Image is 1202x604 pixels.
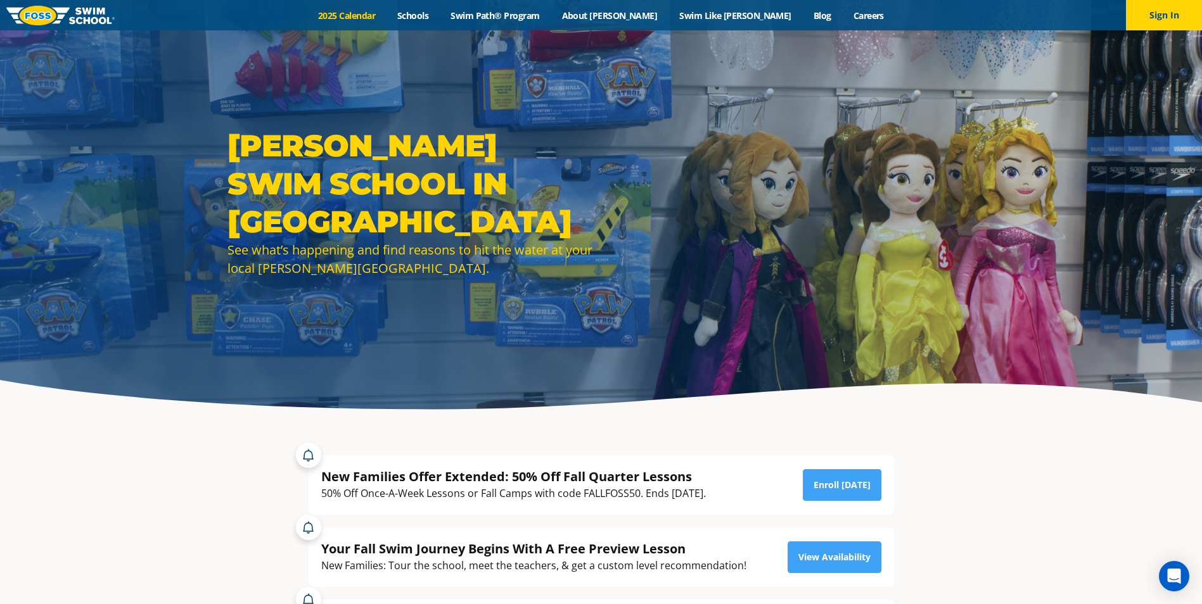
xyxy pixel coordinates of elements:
a: Careers [842,9,895,22]
div: New Families: Tour the school, meet the teachers, & get a custom level recommendation! [321,557,746,574]
a: About [PERSON_NAME] [551,9,668,22]
a: Blog [802,9,842,22]
a: Swim Path® Program [440,9,551,22]
div: New Families Offer Extended: 50% Off Fall Quarter Lessons [321,468,706,485]
a: View Availability [788,541,881,573]
div: Open Intercom Messenger [1159,561,1189,591]
a: Enroll [DATE] [803,469,881,501]
a: Schools [387,9,440,22]
a: 2025 Calendar [307,9,387,22]
div: Your Fall Swim Journey Begins With A Free Preview Lesson [321,540,746,557]
div: See what’s happening and find reasons to hit the water at your local [PERSON_NAME][GEOGRAPHIC_DATA]. [227,241,595,277]
h1: [PERSON_NAME] Swim School in [GEOGRAPHIC_DATA] [227,127,595,241]
img: FOSS Swim School Logo [6,6,115,25]
div: 50% Off Once-A-Week Lessons or Fall Camps with code FALLFOSS50. Ends [DATE]. [321,485,706,502]
a: Swim Like [PERSON_NAME] [668,9,803,22]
